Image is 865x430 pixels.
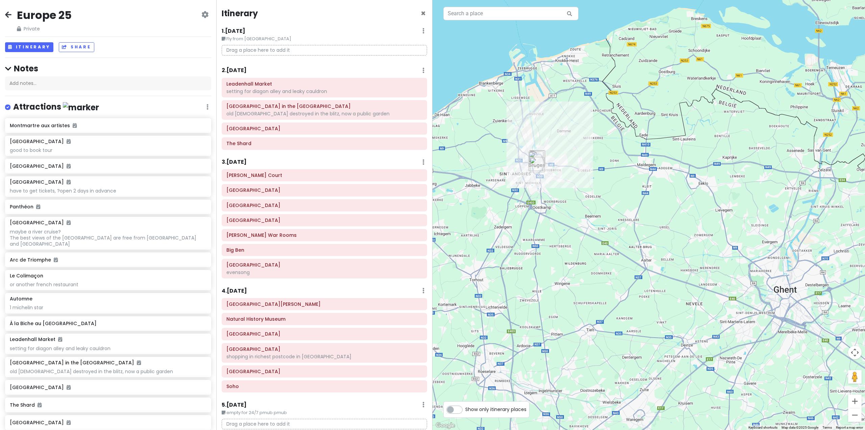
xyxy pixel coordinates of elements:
h6: Goodwin's Court [226,172,422,178]
div: Steenstraat [528,152,543,166]
h6: Soho [226,383,422,389]
h6: The Shard [226,140,422,146]
h6: Panthéon [10,204,206,210]
div: Basilica of the Holy Blood [530,151,545,165]
button: Map camera controls [848,346,862,359]
h6: [GEOGRAPHIC_DATA] [10,138,71,144]
i: Added to itinerary [67,139,71,144]
i: Added to itinerary [67,180,71,184]
span: Show only itinerary places [465,406,526,413]
h6: Oxford Street [226,368,422,375]
i: Added to itinerary [67,385,71,390]
button: Share [59,42,94,52]
button: Drag Pegman onto the map to open Street View [848,370,862,384]
i: Added to itinerary [58,337,62,342]
h6: 5 . [DATE] [222,402,247,409]
h6: Hyde Park [226,331,422,337]
h4: Attractions [13,101,99,113]
div: have to get tickets, ?open 2 days in advance [10,188,206,194]
h6: 3 . [DATE] [222,159,247,166]
a: Click to see this area on Google Maps [434,421,456,430]
div: Minnewater Park [530,157,545,172]
span: Private [17,25,72,32]
div: shopping in richest postcode in [GEOGRAPHIC_DATA] [226,354,422,360]
h6: St Dunstan in the East Church Garden [226,103,422,109]
h6: 4 . [DATE] [222,288,247,295]
input: Search a place [443,7,578,20]
div: or another french restaurant [10,281,206,288]
small: Fly from [GEOGRAPHIC_DATA] [222,36,427,42]
button: Zoom in [848,394,862,408]
div: old [DEMOGRAPHIC_DATA] destroyed in the blitz, now a public garden [226,111,422,117]
div: Market Square [529,150,544,165]
i: Added to itinerary [36,204,40,209]
div: Beguinage "Ten Wijngaerde" [528,156,543,171]
h6: Arc de Triomphe [10,257,206,263]
h6: 1 . [DATE] [222,28,245,35]
img: marker [63,102,99,113]
span: Map data ©2025 Google [782,426,818,429]
i: Added to itinerary [54,257,58,262]
h6: Westminster Abbey [226,262,422,268]
h6: Buckingham Palace [226,217,422,223]
h4: Notes [5,63,211,74]
i: Added to itinerary [38,403,42,407]
h2: Europe 25 [17,8,72,22]
h6: [GEOGRAPHIC_DATA] [10,384,206,390]
h6: [GEOGRAPHIC_DATA] in the [GEOGRAPHIC_DATA] [10,360,141,366]
a: Report a map error [836,426,863,429]
div: setting for diagon alley and leaky cauldron [10,345,206,352]
h6: Churchill War Rooms [226,232,422,238]
h6: Leadenhall Market [226,81,422,87]
h6: Leadenhall Market [10,336,62,342]
button: Keyboard shortcuts [748,425,777,430]
button: Close [421,9,426,18]
h6: À la Biche au [GEOGRAPHIC_DATA] [10,320,206,326]
div: evensong [226,269,422,275]
p: Drag a place here to add it [222,419,427,429]
i: Added to itinerary [67,220,71,225]
h6: [GEOGRAPHIC_DATA] [10,220,71,226]
h6: Regent Street [226,346,422,352]
h6: Automne [10,296,32,302]
div: 1 michelin star [10,304,206,311]
h6: The Shard [10,402,206,408]
h6: Tower of London [226,126,422,132]
span: Close itinerary [421,8,426,19]
h6: Victoria and Albert Museum [226,301,422,307]
i: Added to itinerary [67,164,71,168]
h6: Le Colimaçon [10,273,43,279]
h6: [GEOGRAPHIC_DATA] [10,420,206,426]
div: old [DEMOGRAPHIC_DATA] destroyed in the blitz, now a public garden [10,368,206,375]
div: good to book tour [10,147,206,153]
div: Belfort [529,151,544,165]
h6: 2 . [DATE] [222,67,247,74]
h6: Somerset House [226,202,422,208]
i: Added to itinerary [67,420,71,425]
small: empty for 24/7 pmub pmub [222,409,427,416]
i: Added to itinerary [73,123,77,128]
img: Google [434,421,456,430]
h6: [GEOGRAPHIC_DATA] [10,163,206,169]
h4: Itinerary [222,8,258,19]
h6: Covent Garden [226,187,422,193]
button: Zoom out [848,408,862,422]
div: Add notes... [5,76,211,91]
i: Added to itinerary [137,360,141,365]
button: Itinerary [5,42,53,52]
h6: Big Ben [226,247,422,253]
h6: Natural History Museum [226,316,422,322]
p: Drag a place here to add it [222,45,427,55]
div: maybe a river cruise? The best views of the [GEOGRAPHIC_DATA] are free from [GEOGRAPHIC_DATA] and... [10,229,206,247]
h6: Montmartre aux artistes [10,122,206,129]
a: Terms [822,426,832,429]
h6: [GEOGRAPHIC_DATA] [10,179,71,185]
div: setting for diagon alley and leaky cauldron [226,88,422,94]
